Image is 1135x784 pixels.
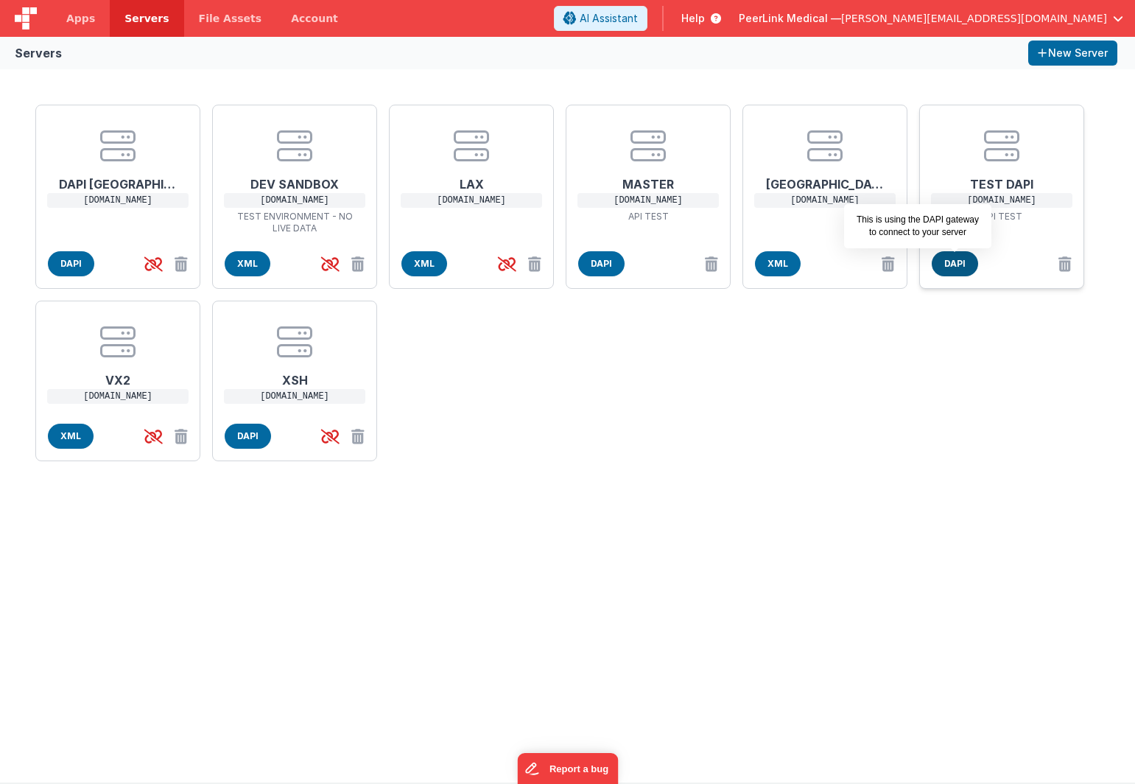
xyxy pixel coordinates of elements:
[15,44,62,62] div: Servers
[225,251,270,276] span: XML
[589,211,707,223] p: API TEST
[225,424,271,449] span: DAPI
[224,389,365,404] p: [DOMAIN_NAME]
[236,360,354,389] h1: XSH
[578,251,625,276] span: DAPI
[931,193,1072,208] p: [DOMAIN_NAME]
[236,164,354,193] h1: DEV SANDBOX
[844,204,991,248] div: This is using the DAPI gateway to connect to your server
[577,193,719,208] p: [DOMAIN_NAME]
[224,193,365,208] p: [DOMAIN_NAME]
[48,424,94,449] span: XML
[681,11,705,26] span: Help
[739,11,841,26] span: PeerLink Medical —
[47,389,189,404] p: [DOMAIN_NAME]
[755,251,801,276] span: XML
[199,11,262,26] span: File Assets
[124,11,169,26] span: Servers
[943,164,1061,193] h1: TEST DAPI
[401,193,542,208] p: [DOMAIN_NAME]
[554,6,647,31] button: AI Assistant
[48,251,94,276] span: DAPI
[739,11,1123,26] button: PeerLink Medical — [PERSON_NAME][EMAIL_ADDRESS][DOMAIN_NAME]
[580,11,638,26] span: AI Assistant
[589,164,707,193] h1: MASTER
[766,164,884,193] h1: [GEOGRAPHIC_DATA]
[236,211,354,234] p: TEST ENVIRONMENT - NO LIVE DATA
[66,11,95,26] span: Apps
[841,11,1107,26] span: [PERSON_NAME][EMAIL_ADDRESS][DOMAIN_NAME]
[1028,41,1117,66] button: New Server
[47,193,189,208] p: [DOMAIN_NAME]
[517,753,618,784] iframe: Marker.io feedback button
[412,164,530,193] h1: LAX
[59,164,177,193] h1: DAPI [GEOGRAPHIC_DATA]
[59,360,177,389] h1: VX2
[754,193,896,208] p: [DOMAIN_NAME]
[932,251,978,276] span: DAPI
[401,251,447,276] span: XML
